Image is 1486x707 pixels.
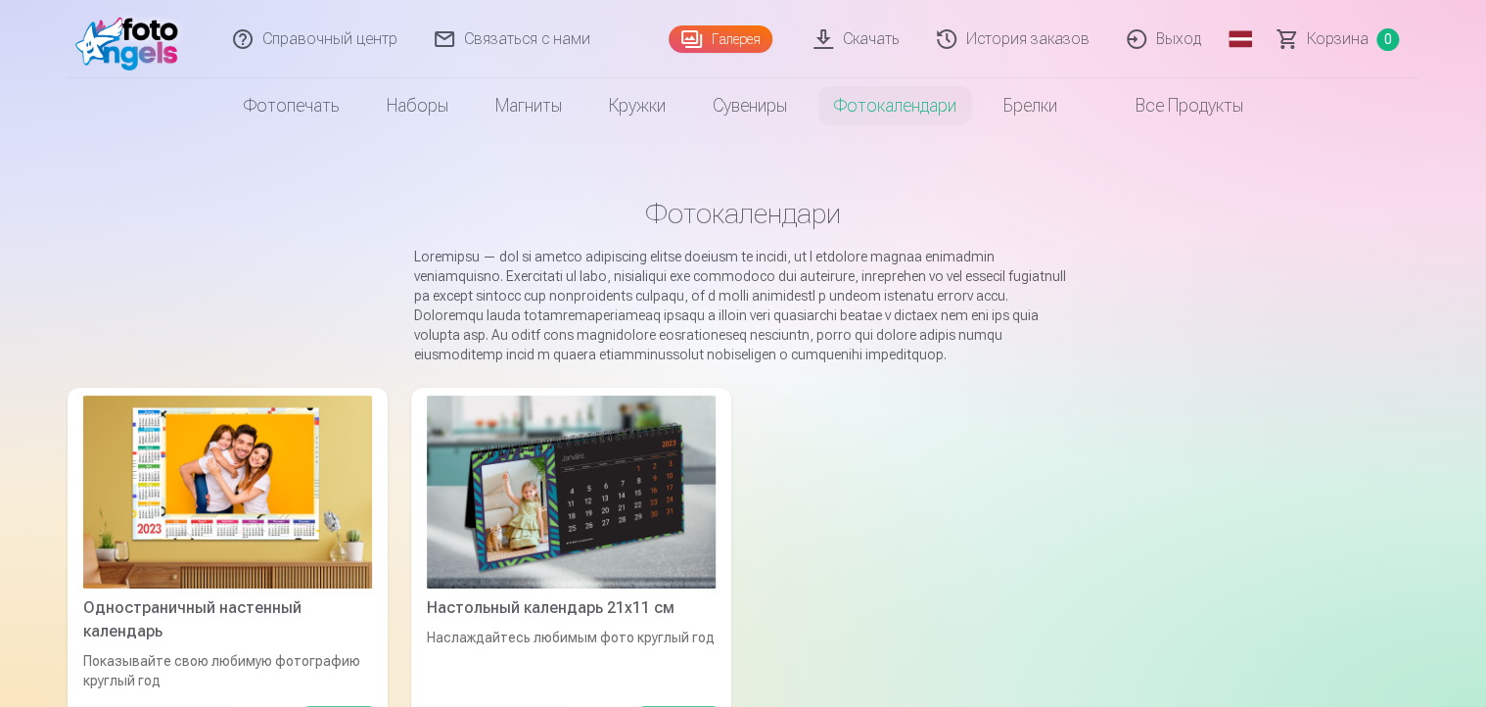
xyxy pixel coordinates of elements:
a: Все продукты [1081,78,1267,133]
font: Одностраничный настенный календарь [83,598,302,640]
a: Сувениры [689,78,811,133]
a: Наборы [363,78,472,133]
font: Фотокалендари [645,196,841,230]
img: Одностраничный настенный календарь [83,396,372,589]
font: 0 [1384,31,1392,47]
font: Скачать [843,29,900,48]
font: Наслаждайтесь любимым фото круглый год [427,630,715,645]
font: Корзина [1307,29,1369,48]
img: /fa1 [75,8,188,71]
a: Фотопечать [220,78,363,133]
font: Брелки [1003,95,1057,116]
font: Связаться с нами [464,29,590,48]
img: Настольный календарь 21х11 см [427,396,716,589]
font: Галерея [712,31,761,47]
font: Выход [1156,29,1201,48]
font: Все продукты [1136,95,1243,116]
font: Магниты [495,95,562,116]
font: Показывайте свою любимую фотографию круглый год [83,653,360,688]
font: Фотопечать [244,95,340,116]
a: Галерея [669,25,772,53]
font: Настольный календарь 21х11 см [427,598,674,617]
a: Кружки [585,78,689,133]
font: Сувениры [713,95,787,116]
font: Справочный центр [262,29,397,48]
font: Кружки [609,95,666,116]
a: Магниты [472,78,585,133]
font: Loremipsu — dol si ametco adipiscing elitse doeiusm te incidi, ut l etdolore magnaa enimadmin ven... [414,249,1066,362]
a: Фотокалендари [811,78,980,133]
font: История заказов [966,29,1090,48]
font: Наборы [387,95,448,116]
a: Брелки [980,78,1081,133]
